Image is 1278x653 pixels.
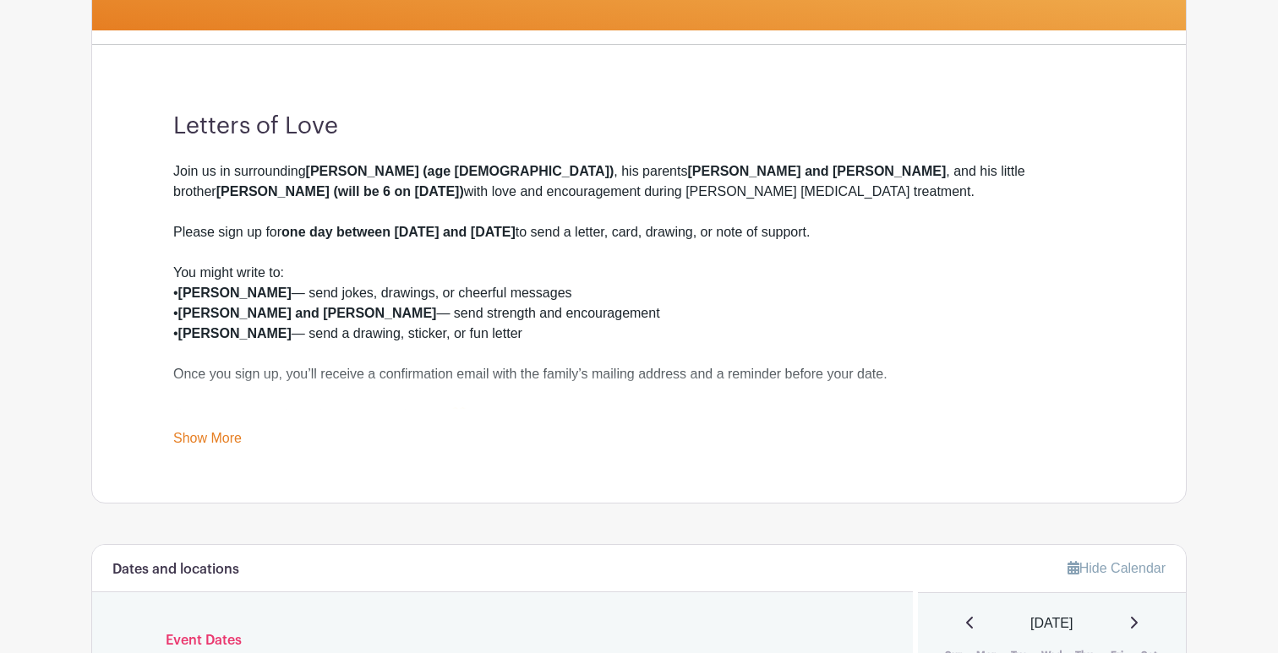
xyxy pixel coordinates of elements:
[173,161,1105,222] div: Join us in surrounding , his parents , and his little brother with love and encouragement during ...
[178,306,437,320] strong: [PERSON_NAME] and [PERSON_NAME]
[687,164,946,178] strong: [PERSON_NAME] and [PERSON_NAME]
[173,222,1105,263] div: Please sign up for to send a letter, card, drawing, or note of support.
[281,225,516,239] strong: one day between [DATE] and [DATE]
[173,263,1105,364] div: You might write to: • — send jokes, drawings, or cheerful messages • — send strength and encourag...
[173,364,1105,405] div: Once you sign up, you’ll receive a confirmation email with the family’s mailing address and a rem...
[173,405,1105,445] div: Thank you for helping bring light to their days. 💛
[173,431,242,452] a: Show More
[162,633,843,649] h6: Event Dates
[1030,613,1073,634] span: [DATE]
[178,326,292,340] strong: [PERSON_NAME]
[1068,561,1166,575] a: Hide Calendar
[216,184,464,199] strong: [PERSON_NAME] (will be 6 on [DATE])
[306,164,614,178] strong: [PERSON_NAME] (age [DEMOGRAPHIC_DATA])
[112,562,239,578] h6: Dates and locations
[178,286,292,300] strong: [PERSON_NAME]
[173,112,1105,141] h3: Letters of Love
